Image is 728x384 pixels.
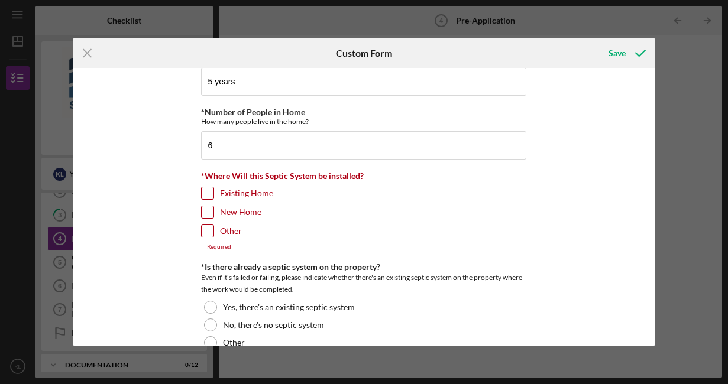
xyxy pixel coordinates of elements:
div: Even if it's failed or failing, please indicate whether there's an existing septic system on the ... [201,272,526,295]
label: No, there's no septic system [223,320,324,330]
div: Save [609,41,626,65]
label: Other [223,338,245,347]
label: Yes, there's an existing septic system [223,302,355,312]
label: Existing Home [220,187,273,199]
div: How many people live in the home? [201,117,526,126]
h6: Custom Form [336,48,392,58]
label: *Number of People in Home [201,107,305,117]
label: Other [220,225,242,237]
div: *Where Will this Septic System be installed? [201,171,526,181]
div: *Is there already a septic system on the property? [201,262,526,272]
div: Required [201,243,526,250]
button: Save [597,41,655,65]
label: New Home [220,206,261,218]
